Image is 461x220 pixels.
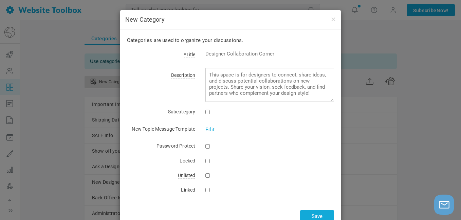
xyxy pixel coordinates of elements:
span: Subcategory [168,109,196,115]
p: Categories are used to organize your discussions. [127,36,334,44]
input: Designer Collaboration Corner [205,47,334,60]
span: Description [171,72,196,79]
button: Launch chat [434,195,454,215]
a: Edit [205,127,215,133]
span: New Topic Message Template [132,126,195,132]
span: Locked [180,158,195,164]
span: Password Protect [156,143,195,149]
h4: New Category [125,15,336,24]
span: *Title [184,52,195,58]
span: Linked [181,187,195,193]
span: Unlisted [178,173,195,179]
